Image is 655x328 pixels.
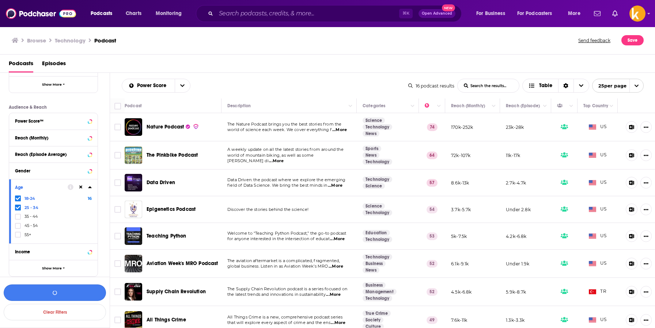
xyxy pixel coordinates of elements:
[363,183,385,189] a: Science
[563,8,590,19] button: open menu
[24,205,38,210] span: 25 - 34
[427,179,438,186] p: 57
[363,118,385,123] a: Science
[114,288,121,295] span: Toggle select row
[147,179,175,186] a: Data Driven
[175,79,190,92] button: open menu
[42,57,66,72] a: Episodes
[363,261,386,266] a: Business
[9,260,98,276] button: Show More
[15,249,86,254] div: Income
[227,258,340,263] span: The aviation aftermarket is a complicated, fragmented,
[522,79,589,93] button: Choose View
[329,264,343,269] span: ...More
[539,83,552,88] span: Table
[328,183,342,189] span: ...More
[427,152,438,159] p: 64
[227,183,327,188] span: field of Data Science. We bring the best minds in
[363,203,385,209] a: Science
[506,261,529,267] p: Under 1.9k
[114,152,121,159] span: Toggle select row
[427,288,438,295] p: 52
[269,158,284,164] span: ...More
[147,260,218,266] span: Aviation Week's MRO Podcast
[326,292,341,298] span: ...More
[227,314,342,320] span: All Things Crime is a new, comprehensive podcast series
[425,101,435,110] div: Power Score
[506,152,520,159] p: 11k-17k
[640,177,652,189] button: Show More Button
[363,317,383,323] a: Society
[442,4,455,11] span: New
[363,254,392,260] a: Technology
[589,232,607,240] span: US
[114,124,121,130] span: Toggle select row
[147,232,186,240] a: Teaching Python
[227,177,345,182] span: Data Driven: the podcast where we explore the emerging
[15,247,92,256] button: Income
[227,127,332,132] span: world of science each week. We cover everything f
[640,230,652,242] button: Show More Button
[24,232,31,237] span: 55+
[422,12,452,15] span: Open Advanced
[114,233,121,239] span: Toggle select row
[451,233,467,239] p: 5k-7.5k
[15,119,86,124] div: Power Score™
[363,289,397,295] a: Management
[122,83,175,88] button: open menu
[114,179,121,186] span: Toggle select row
[607,102,616,111] button: Column Actions
[506,124,524,130] p: 23k-28k
[227,286,347,291] span: The Supply Chain Revolution podcast is a series focused on
[451,124,473,130] p: 170k-252k
[427,232,438,240] p: 53
[125,201,142,218] img: Epigenetics Podcast
[589,179,607,186] span: US
[363,210,392,216] a: Technology
[419,9,455,18] button: Open AdvancedNew
[506,180,526,186] p: 2.7k-4.7k
[6,7,76,20] a: Podchaser - Follow, Share and Rate Podcasts
[363,176,392,182] a: Technology
[517,8,552,19] span: For Podcasters
[125,101,142,110] div: Podcast
[592,79,644,93] button: open menu
[331,320,345,326] span: ...More
[227,207,308,212] span: Discover the stories behind the science!
[55,37,86,44] h1: Technology
[451,101,485,110] div: Reach (Monthly)
[629,5,645,22] button: Show profile menu
[408,83,454,89] div: 16 podcast results
[125,118,142,136] img: Nature Podcast
[147,179,175,186] span: Data Driven
[114,260,121,267] span: Toggle select row
[629,5,645,22] span: Logged in as sshawan
[451,180,469,186] p: 8.6k-13k
[125,227,142,245] img: Teaching Python
[151,8,191,19] button: open menu
[568,8,580,19] span: More
[363,310,391,316] a: True Crime
[125,174,142,191] a: Data Driven
[24,214,38,219] span: 35 - 44
[330,236,345,242] span: ...More
[24,223,38,228] span: 45 - 54
[506,101,540,110] div: Reach (Episode)
[427,316,438,324] p: 49
[156,8,182,19] span: Monitoring
[15,133,92,142] button: Reach (Monthly)
[427,260,438,267] p: 52
[147,124,184,130] span: Nature Podcast
[27,37,46,44] h3: Browse
[114,206,121,213] span: Toggle select row
[125,283,142,301] img: Supply Chain Revolution
[15,182,68,191] button: Age
[125,255,142,272] img: Aviation Week's MRO Podcast
[451,206,471,213] p: 3.7k-5.7k
[583,101,608,110] div: Top Country
[640,149,652,161] button: Show More Button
